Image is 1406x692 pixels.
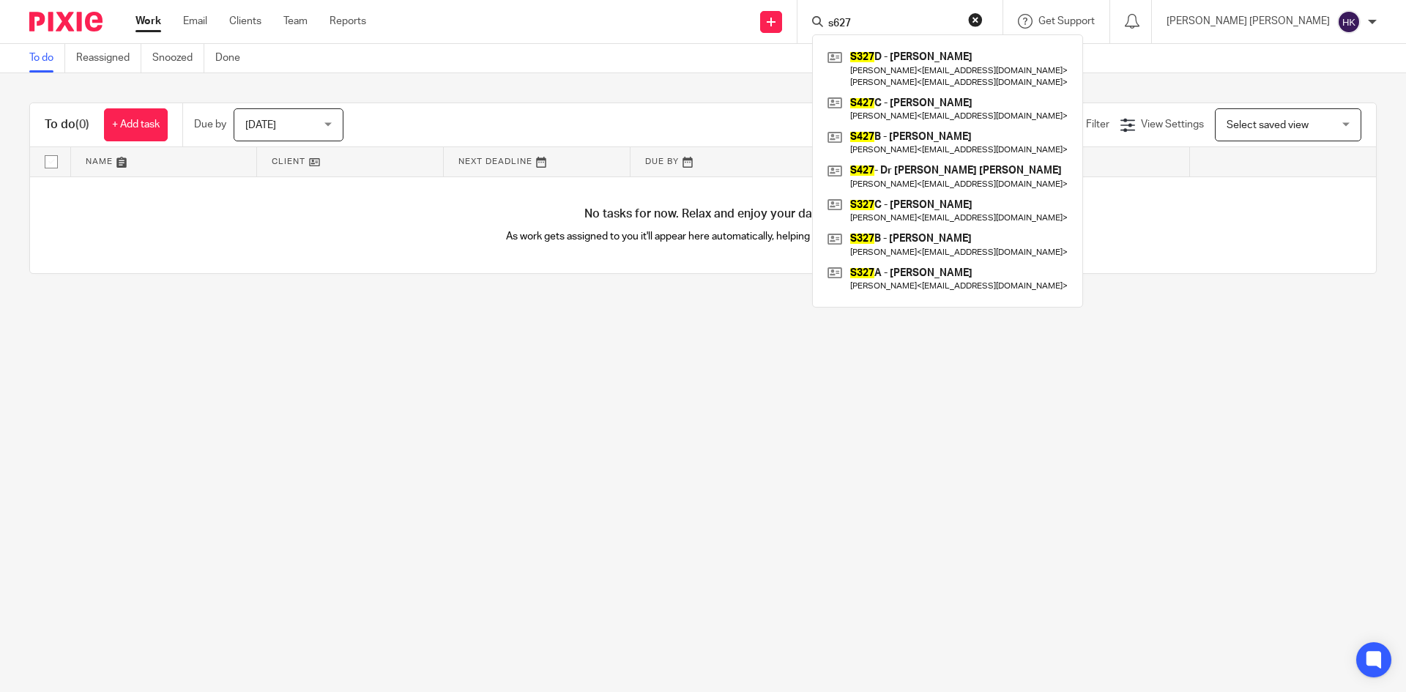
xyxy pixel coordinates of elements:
[1167,14,1330,29] p: [PERSON_NAME] [PERSON_NAME]
[75,119,89,130] span: (0)
[152,44,204,72] a: Snoozed
[968,12,983,27] button: Clear
[45,117,89,133] h1: To do
[827,18,959,31] input: Search
[245,120,276,130] span: [DATE]
[194,117,226,132] p: Due by
[135,14,161,29] a: Work
[215,44,251,72] a: Done
[1337,10,1361,34] img: svg%3E
[29,44,65,72] a: To do
[283,14,308,29] a: Team
[104,108,168,141] a: + Add task
[1086,119,1109,130] span: Filter
[229,14,261,29] a: Clients
[1038,16,1095,26] span: Get Support
[29,12,103,31] img: Pixie
[1227,120,1309,130] span: Select saved view
[367,229,1040,244] p: As work gets assigned to you it'll appear here automatically, helping you stay organised.
[330,14,366,29] a: Reports
[183,14,207,29] a: Email
[76,44,141,72] a: Reassigned
[30,207,1376,222] h4: No tasks for now. Relax and enjoy your day!
[1141,119,1204,130] span: View Settings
